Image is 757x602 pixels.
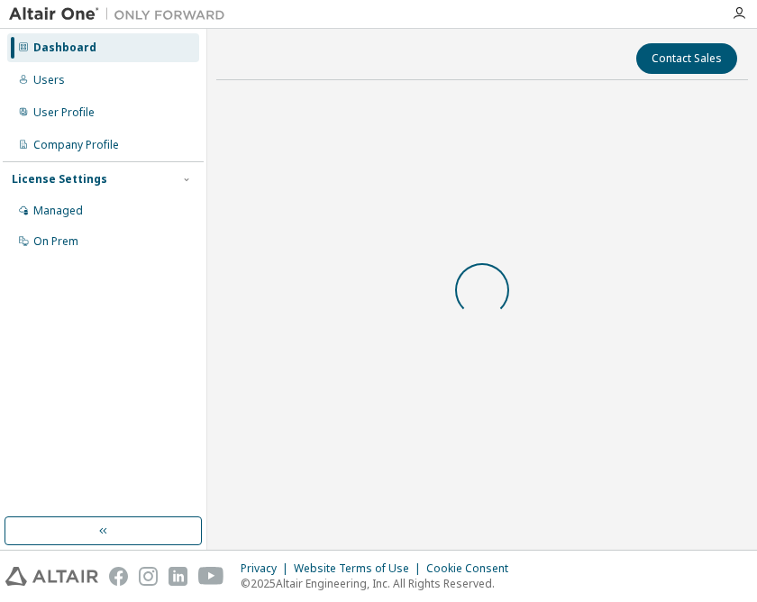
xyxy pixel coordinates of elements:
[33,204,83,218] div: Managed
[33,41,96,55] div: Dashboard
[12,172,107,187] div: License Settings
[33,138,119,152] div: Company Profile
[33,234,78,249] div: On Prem
[426,561,519,576] div: Cookie Consent
[169,567,187,586] img: linkedin.svg
[33,105,95,120] div: User Profile
[636,43,737,74] button: Contact Sales
[9,5,234,23] img: Altair One
[139,567,158,586] img: instagram.svg
[198,567,224,586] img: youtube.svg
[109,567,128,586] img: facebook.svg
[241,576,519,591] p: © 2025 Altair Engineering, Inc. All Rights Reserved.
[241,561,294,576] div: Privacy
[33,73,65,87] div: Users
[294,561,426,576] div: Website Terms of Use
[5,567,98,586] img: altair_logo.svg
